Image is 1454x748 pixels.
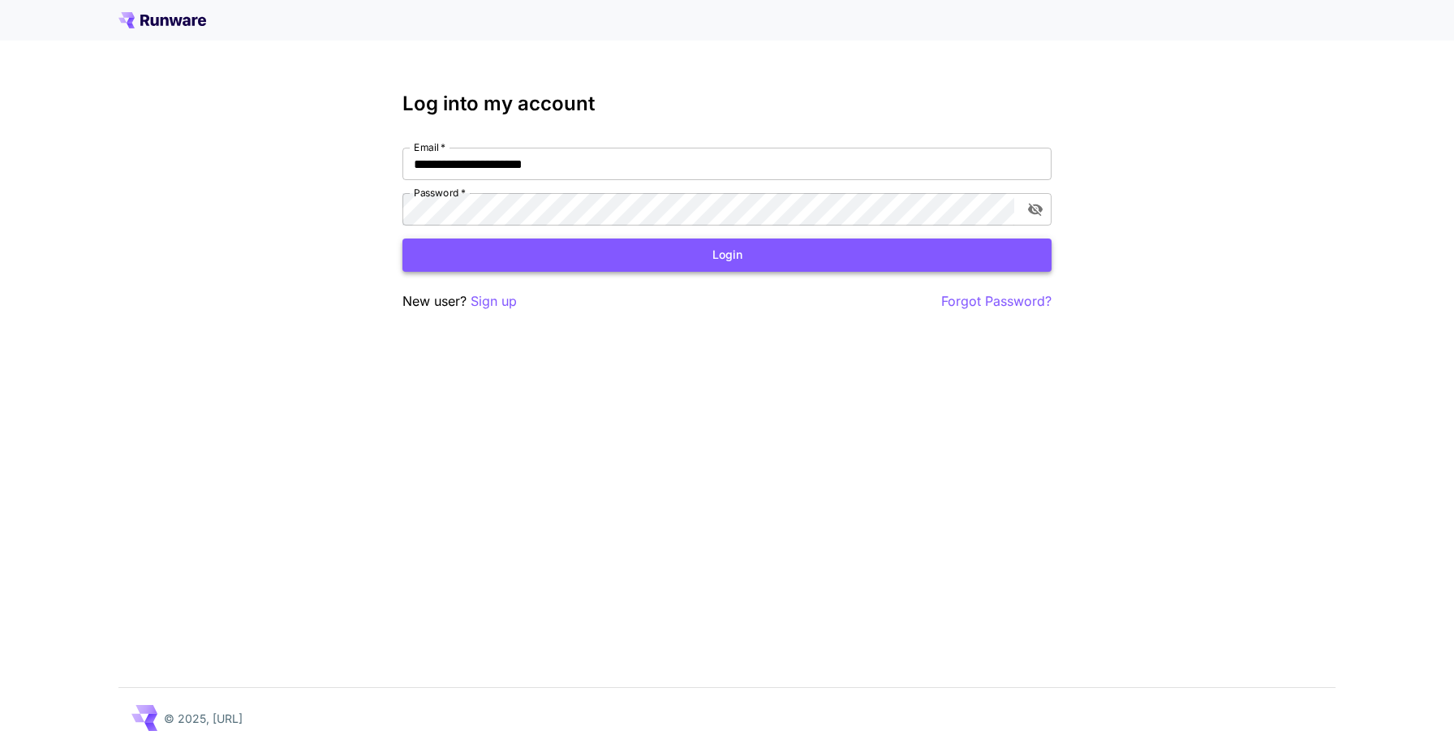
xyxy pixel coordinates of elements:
[1021,195,1050,224] button: toggle password visibility
[402,291,517,312] p: New user?
[402,239,1052,272] button: Login
[402,92,1052,115] h3: Log into my account
[414,186,466,200] label: Password
[164,710,243,727] p: © 2025, [URL]
[471,291,517,312] button: Sign up
[414,140,445,154] label: Email
[941,291,1052,312] button: Forgot Password?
